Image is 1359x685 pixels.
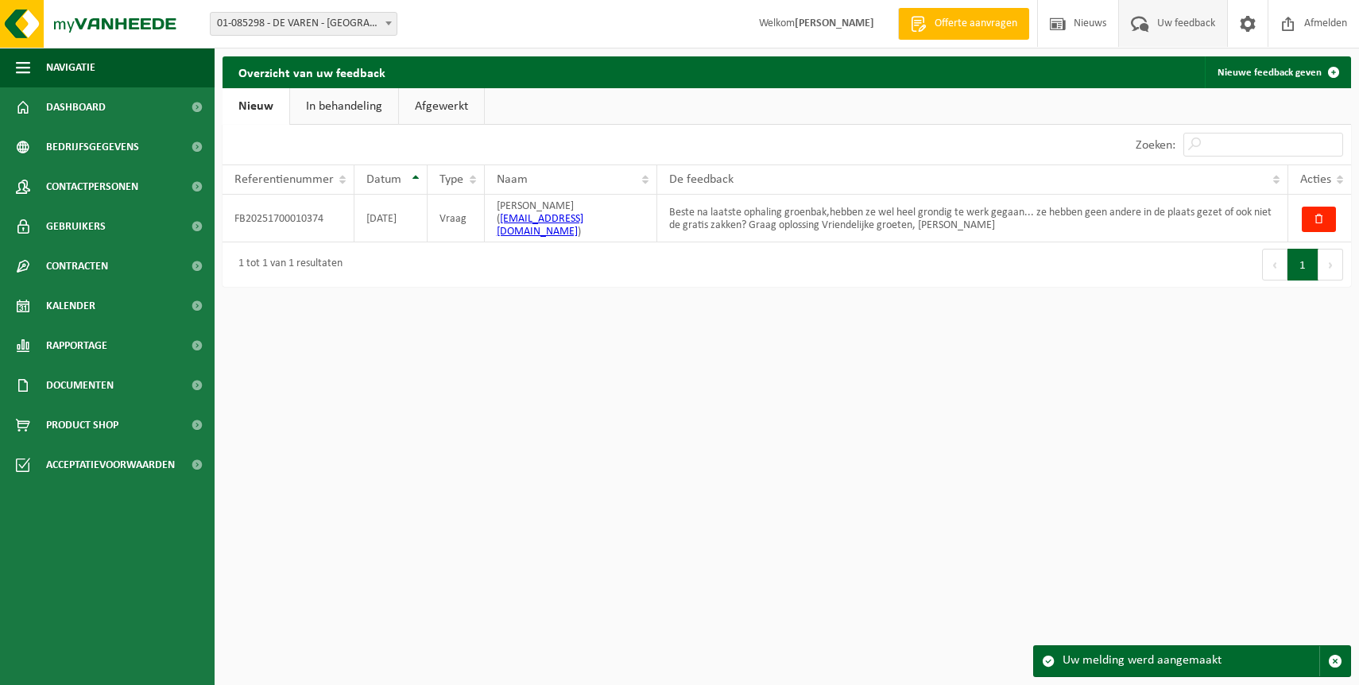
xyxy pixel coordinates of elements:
[1318,249,1343,281] button: Next
[46,167,138,207] span: Contactpersonen
[1300,173,1331,186] span: Acties
[46,286,95,326] span: Kalender
[1287,249,1318,281] button: 1
[1205,56,1349,88] a: Nieuwe feedback geven
[210,12,397,36] span: 01-085298 - DE VAREN - HEMIKSEM
[399,88,484,125] a: Afgewerkt
[428,195,485,242] td: Vraag
[354,195,428,242] td: [DATE]
[46,127,139,167] span: Bedrijfsgegevens
[1063,646,1319,676] div: Uw melding werd aangemaakt
[46,87,106,127] span: Dashboard
[795,17,874,29] strong: [PERSON_NAME]
[234,173,334,186] span: Referentienummer
[1262,249,1287,281] button: Previous
[46,445,175,485] span: Acceptatievoorwaarden
[46,326,107,366] span: Rapportage
[211,13,397,35] span: 01-085298 - DE VAREN - HEMIKSEM
[931,16,1021,32] span: Offerte aanvragen
[366,173,401,186] span: Datum
[46,405,118,445] span: Product Shop
[497,173,528,186] span: Naam
[657,195,1287,242] td: Beste na laatste ophaling groenbak,hebben ze wel heel grondig te werk gegaan... ze hebben geen an...
[485,195,658,242] td: [PERSON_NAME] ( )
[1136,139,1175,152] label: Zoeken:
[223,195,354,242] td: FB20251700010374
[223,88,289,125] a: Nieuw
[898,8,1029,40] a: Offerte aanvragen
[46,246,108,286] span: Contracten
[46,207,106,246] span: Gebruikers
[230,250,343,279] div: 1 tot 1 van 1 resultaten
[497,213,583,238] a: [EMAIL_ADDRESS][DOMAIN_NAME]
[439,173,463,186] span: Type
[46,366,114,405] span: Documenten
[669,173,734,186] span: De feedback
[290,88,398,125] a: In behandeling
[223,56,401,87] h2: Overzicht van uw feedback
[46,48,95,87] span: Navigatie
